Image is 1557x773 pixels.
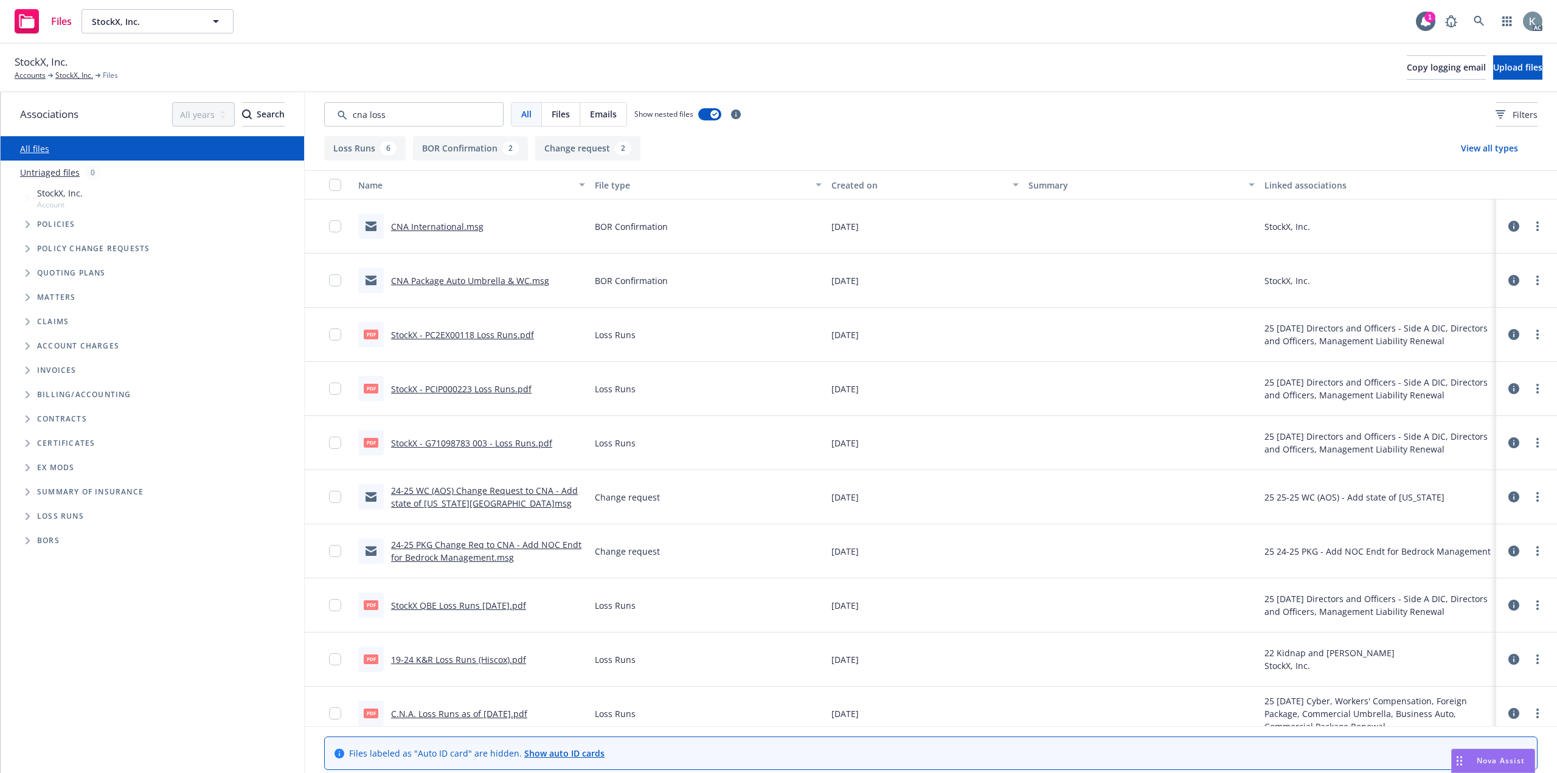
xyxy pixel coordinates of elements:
div: 25 24-25 PKG - Add NOC Endt for Bedrock Management [1264,545,1491,558]
div: 22 Kidnap and [PERSON_NAME] [1264,646,1395,659]
div: 0 [85,165,101,179]
span: pdf [364,384,378,393]
button: Loss Runs [324,136,406,161]
div: Linked associations [1264,179,1491,192]
span: [DATE] [831,220,859,233]
span: [DATE] [831,274,859,287]
a: 24-25 PKG Change Req to CNA - Add NOC Endt for Bedrock Management.msg [391,539,581,563]
span: [DATE] [831,545,859,558]
a: more [1530,435,1545,450]
a: more [1530,273,1545,288]
div: Folder Tree Example [1,383,304,553]
button: Summary [1024,170,1260,199]
div: Summary [1028,179,1242,192]
a: Files [10,4,77,38]
a: StockX QBE Loss Runs [DATE].pdf [391,600,526,611]
button: Copy logging email [1407,55,1486,80]
span: BOR Confirmation [595,220,668,233]
div: Drag to move [1452,749,1467,772]
a: CNA Package Auto Umbrella & WC.msg [391,275,549,286]
button: SearchSearch [242,102,285,127]
a: StockX - PC2EX00118 Loss Runs.pdf [391,329,534,341]
input: Toggle Row Selected [329,328,341,341]
input: Toggle Row Selected [329,274,341,286]
span: Loss Runs [37,513,84,520]
a: more [1530,219,1545,234]
input: Toggle Row Selected [329,599,341,611]
input: Select all [329,179,341,191]
span: pdf [364,600,378,609]
a: more [1530,652,1545,667]
span: Loss Runs [595,599,636,612]
a: Show auto ID cards [524,747,605,759]
span: Account charges [37,342,119,350]
button: Filters [1496,102,1538,127]
button: StockX, Inc. [81,9,234,33]
span: [DATE] [831,383,859,395]
span: [DATE] [831,707,859,720]
span: Policies [37,221,75,228]
span: Policy change requests [37,245,150,252]
span: Contracts [37,415,87,423]
div: StockX, Inc. [1264,220,1310,233]
a: more [1530,544,1545,558]
span: Files [103,70,118,81]
span: [DATE] [831,437,859,449]
input: Toggle Row Selected [329,491,341,503]
a: Untriaged files [20,166,80,179]
a: Close [1505,747,1527,760]
span: Billing/Accounting [37,391,131,398]
span: Loss Runs [595,653,636,666]
div: 1 [1424,12,1435,23]
button: Created on [827,170,1024,199]
span: BORs [37,537,60,544]
span: Associations [20,106,78,122]
div: Search [242,103,285,126]
button: Change request [535,136,640,161]
button: Upload files [1493,55,1542,80]
span: Show nested files [634,109,693,119]
button: Nova Assist [1451,749,1535,773]
input: Toggle Row Selected [329,220,341,232]
a: StockX - PCIP000223 Loss Runs.pdf [391,383,532,395]
a: more [1530,598,1545,612]
div: Name [358,179,572,192]
input: Toggle Row Selected [329,437,341,449]
img: photo [1523,12,1542,31]
div: 25 [DATE] Cyber, Workers' Compensation, Foreign Package, Commercial Umbrella, Business Auto, Comm... [1264,695,1491,733]
span: [DATE] [831,653,859,666]
a: Report a Bug [1439,9,1463,33]
span: StockX, Inc. [15,54,68,70]
div: 6 [380,142,397,155]
span: Loss Runs [595,707,636,720]
button: File type [590,170,827,199]
input: Toggle Row Selected [329,545,341,557]
span: Copy logging email [1407,61,1486,73]
svg: Search [242,109,252,119]
div: 25 [DATE] Directors and Officers - Side A DIC, Directors and Officers, Management Liability Renewal [1264,322,1491,347]
div: 25 [DATE] Directors and Officers - Side A DIC, Directors and Officers, Management Liability Renewal [1264,430,1491,456]
input: Search by keyword... [324,102,504,127]
span: Change request [595,491,660,504]
a: CNA International.msg [391,221,484,232]
a: more [1530,706,1545,721]
div: Tree Example [1,184,304,383]
span: Upload files [1493,61,1542,73]
a: StockX - G71098783 003 - Loss Runs.pdf [391,437,552,449]
span: Loss Runs [595,437,636,449]
span: Invoices [37,367,77,374]
div: File type [595,179,808,192]
span: pdf [364,709,378,718]
span: Quoting plans [37,269,106,277]
span: Loss Runs [595,328,636,341]
span: pdf [364,654,378,664]
span: All [521,108,532,120]
span: Loss Runs [595,383,636,395]
div: StockX, Inc. [1264,274,1310,287]
span: StockX, Inc. [37,187,83,199]
span: [DATE] [831,328,859,341]
a: Accounts [15,70,46,81]
span: [DATE] [831,599,859,612]
a: Search [1467,9,1491,33]
span: Ex Mods [37,464,74,471]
